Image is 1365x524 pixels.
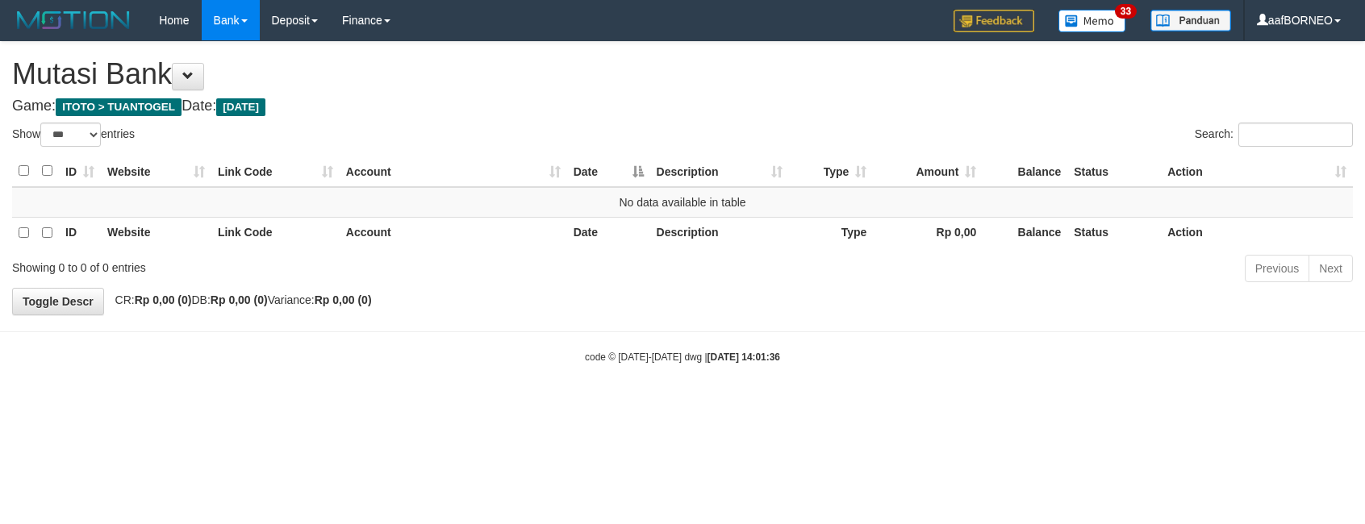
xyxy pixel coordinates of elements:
[340,156,567,187] th: Account: activate to sort column ascending
[585,351,780,363] small: code © [DATE]-[DATE] dwg |
[873,156,983,187] th: Amount: activate to sort column ascending
[1309,255,1353,282] a: Next
[789,217,873,248] th: Type
[1161,156,1353,187] th: Action: activate to sort column ascending
[12,288,104,315] a: Toggle Descr
[12,8,135,32] img: MOTION_logo.png
[59,217,101,248] th: ID
[1161,217,1353,248] th: Action
[1195,123,1353,147] label: Search:
[101,217,211,248] th: Website
[650,156,790,187] th: Description: activate to sort column ascending
[216,98,265,116] span: [DATE]
[12,58,1353,90] h1: Mutasi Bank
[650,217,790,248] th: Description
[12,123,135,147] label: Show entries
[1058,10,1126,32] img: Button%20Memo.svg
[135,293,192,306] strong: Rp 0,00 (0)
[56,98,182,116] span: ITOTO > TUANTOGEL
[12,253,557,276] div: Showing 0 to 0 of 0 entries
[12,98,1353,114] h4: Game: Date:
[789,156,873,187] th: Type: activate to sort column ascending
[873,217,983,248] th: Rp 0,00
[101,156,211,187] th: Website: activate to sort column ascending
[1067,156,1161,187] th: Status
[40,123,101,147] select: Showentries
[107,293,372,306] span: CR: DB: Variance:
[1150,10,1231,31] img: panduan.png
[211,156,340,187] th: Link Code: activate to sort column ascending
[1245,255,1309,282] a: Previous
[1067,217,1161,248] th: Status
[59,156,101,187] th: ID: activate to sort column ascending
[340,217,567,248] th: Account
[567,217,650,248] th: Date
[12,187,1353,218] td: No data available in table
[954,10,1034,32] img: Feedback.jpg
[708,351,780,363] strong: [DATE] 14:01:36
[1115,4,1137,19] span: 33
[211,293,268,306] strong: Rp 0,00 (0)
[211,217,340,248] th: Link Code
[315,293,372,306] strong: Rp 0,00 (0)
[1238,123,1353,147] input: Search:
[567,156,650,187] th: Date: activate to sort column descending
[983,156,1067,187] th: Balance
[983,217,1067,248] th: Balance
